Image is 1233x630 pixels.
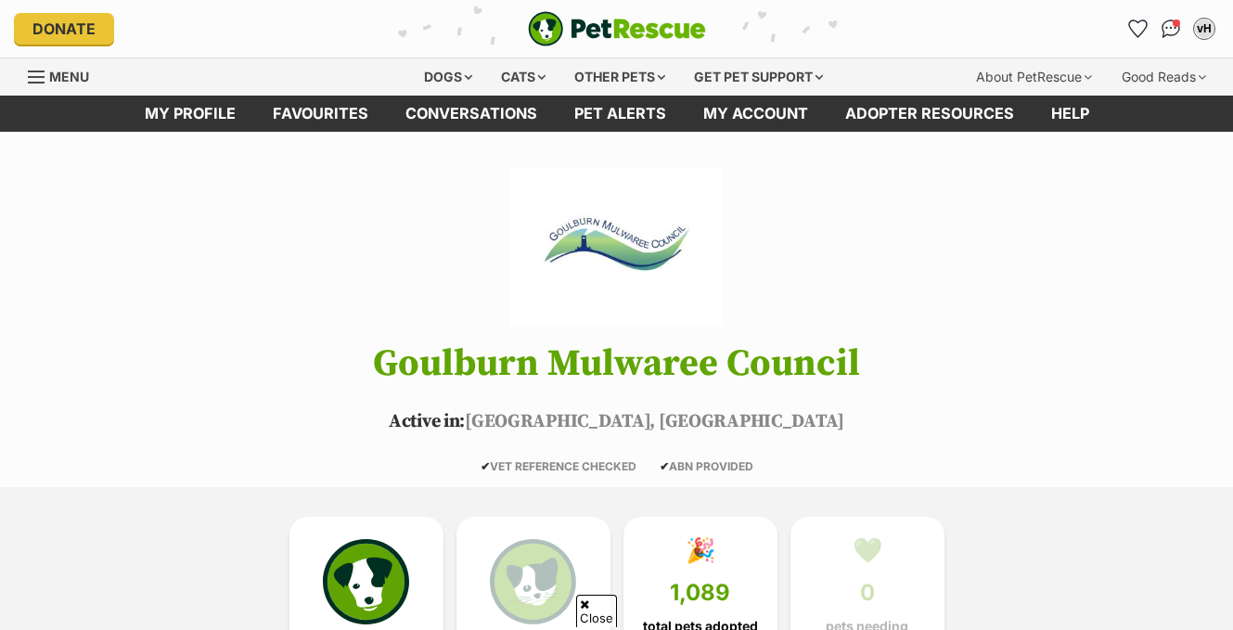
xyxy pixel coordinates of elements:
img: cat-icon-068c71abf8fe30c970a85cd354bc8e23425d12f6e8612795f06af48be43a487a.svg [490,539,575,624]
span: 0 [860,580,875,606]
a: Favourites [1123,14,1152,44]
span: Active in: [389,410,465,433]
a: Pet alerts [556,96,685,132]
a: PetRescue [528,11,706,46]
a: Conversations [1156,14,1186,44]
div: vH [1195,19,1214,38]
span: Menu [49,69,89,84]
button: My account [1189,14,1219,44]
div: Other pets [561,58,678,96]
a: conversations [387,96,556,132]
a: Menu [28,58,102,92]
span: Close [576,595,617,627]
img: Goulburn Mulwaree Council [510,169,722,327]
img: chat-41dd97257d64d25036548639549fe6c8038ab92f7586957e7f3b1b290dea8141.svg [1162,19,1181,38]
a: My account [685,96,827,132]
a: Favourites [254,96,387,132]
a: My profile [126,96,254,132]
div: Dogs [411,58,485,96]
img: logo-e224e6f780fb5917bec1dbf3a21bbac754714ae5b6737aabdf751b685950b380.svg [528,11,706,46]
icon: ✔ [481,459,490,473]
img: petrescue-icon-eee76f85a60ef55c4a1927667547b313a7c0e82042636edf73dce9c88f694885.svg [323,539,408,624]
span: ABN PROVIDED [660,459,753,473]
div: Get pet support [681,58,836,96]
div: 💚 [853,536,882,564]
div: 🎉 [686,536,715,564]
span: 1,089 [670,580,730,606]
div: About PetRescue [963,58,1105,96]
icon: ✔ [660,459,669,473]
div: Cats [488,58,559,96]
a: Adopter resources [827,96,1033,132]
a: Help [1033,96,1108,132]
a: Donate [14,13,114,45]
ul: Account quick links [1123,14,1219,44]
span: VET REFERENCE CHECKED [481,459,636,473]
div: Good Reads [1109,58,1219,96]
